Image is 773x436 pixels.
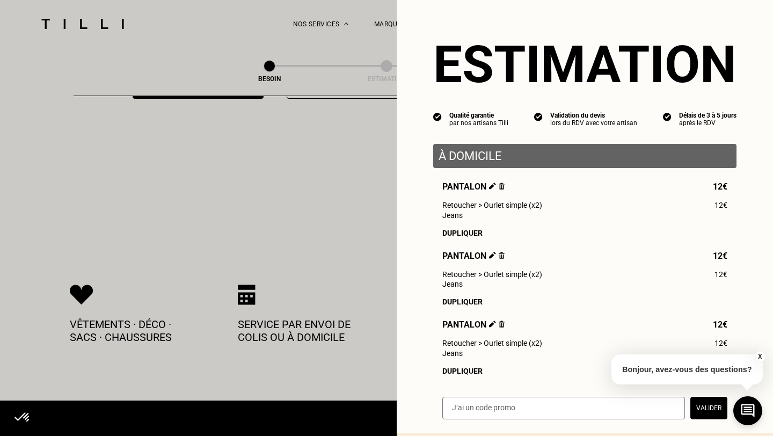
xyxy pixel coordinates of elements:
div: Dupliquer [442,297,727,306]
img: Éditer [489,321,496,328]
section: Estimation [433,34,736,95]
span: Jeans [442,280,463,288]
span: Jeans [442,211,463,220]
span: Pantalon [442,319,505,330]
div: lors du RDV avec votre artisan [550,119,637,127]
img: icon list info [433,112,442,121]
button: X [754,351,765,362]
span: Retoucher > Ourlet simple (x2) [442,339,542,347]
span: Jeans [442,349,463,358]
p: Bonjour, avez-vous des questions? [611,354,763,384]
span: 12€ [714,201,727,209]
div: Validation du devis [550,112,637,119]
div: après le RDV [679,119,736,127]
span: 12€ [713,319,727,330]
button: Valider [690,397,727,419]
img: icon list info [534,112,543,121]
span: Pantalon [442,251,505,261]
div: Délais de 3 à 5 jours [679,112,736,119]
img: Supprimer [499,321,505,328]
img: icon list info [663,112,672,121]
div: par nos artisans Tilli [449,119,508,127]
input: J‘ai un code promo [442,397,685,419]
span: Pantalon [442,181,505,192]
img: Supprimer [499,183,505,190]
span: 12€ [713,181,727,192]
div: Dupliquer [442,229,727,237]
span: 12€ [713,251,727,261]
span: 12€ [714,339,727,347]
img: Éditer [489,252,496,259]
img: Éditer [489,183,496,190]
div: Qualité garantie [449,112,508,119]
span: Retoucher > Ourlet simple (x2) [442,270,542,279]
div: Dupliquer [442,367,727,375]
img: Supprimer [499,252,505,259]
p: À domicile [439,149,731,163]
span: Retoucher > Ourlet simple (x2) [442,201,542,209]
span: 12€ [714,270,727,279]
